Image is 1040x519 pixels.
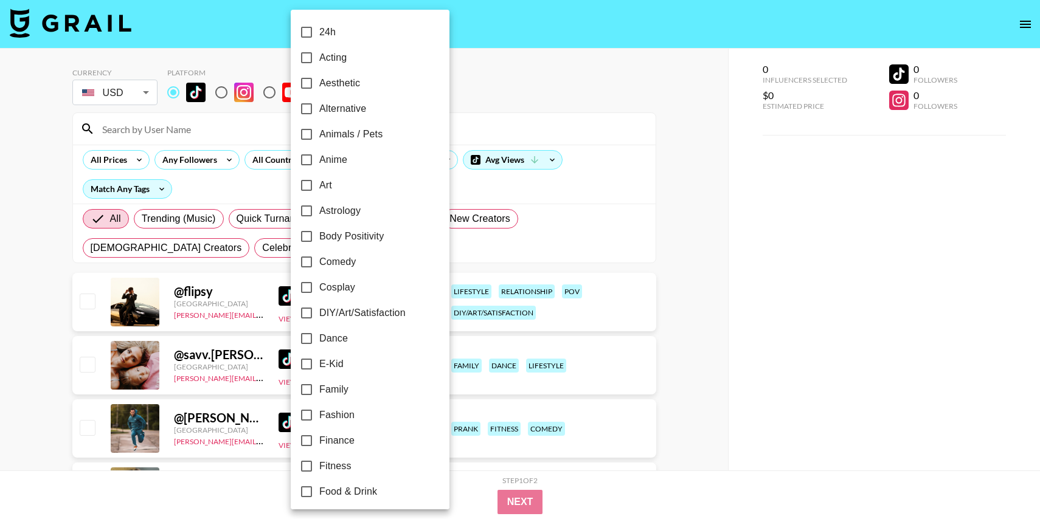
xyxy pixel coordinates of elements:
[979,458,1025,504] iframe: Drift Widget Chat Controller
[319,76,360,91] span: Aesthetic
[319,204,361,218] span: Astrology
[319,229,384,244] span: Body Positivity
[319,127,383,142] span: Animals / Pets
[319,484,377,499] span: Food & Drink
[319,255,356,269] span: Comedy
[319,382,348,397] span: Family
[319,306,406,320] span: DIY/Art/Satisfaction
[319,459,352,473] span: Fitness
[319,153,347,167] span: Anime
[319,357,344,371] span: E-Kid
[319,331,348,346] span: Dance
[319,25,336,40] span: 24h
[319,101,366,116] span: Alternative
[319,50,347,65] span: Acting
[319,433,355,448] span: Finance
[319,408,355,422] span: Fashion
[319,280,355,295] span: Cosplay
[319,178,332,193] span: Art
